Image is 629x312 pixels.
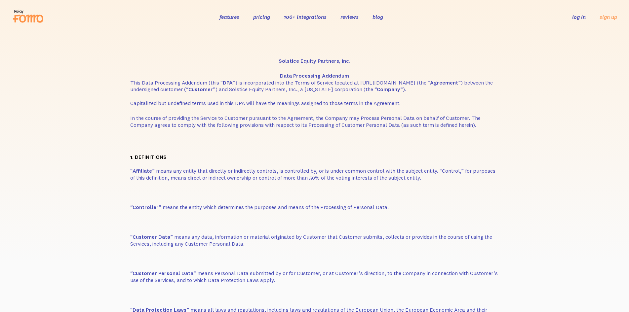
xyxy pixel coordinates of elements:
[130,79,493,106] span: This Data Processing Addendum (this “ ”) is incorporated into the Terms of Service located at [UR...
[133,204,159,210] strong: Controller
[284,14,327,20] a: 106+ integrations
[377,86,400,92] strong: Company
[130,167,495,181] span: “ ” means any entity that directly or indirectly controls, is controlled by, or is under common c...
[572,14,586,20] a: log in
[600,14,617,20] a: sign up
[133,167,152,174] strong: Affiliate
[130,154,167,160] strong: 1. DEFINITIONS
[130,204,389,210] span: “ ” means the entity which determines the purposes and means of the Processing of Personal Data.
[253,14,270,20] a: pricing
[188,86,213,92] strong: Customer
[133,233,170,240] strong: Customer Data
[130,115,481,128] span: In the course of providing the Service to Customer pursuant to the Agreement, the Company may Pro...
[373,14,383,20] a: blog
[340,14,359,20] a: reviews
[430,79,458,86] strong: Agreement
[223,79,233,86] strong: DPA
[130,270,498,283] span: “ ” means Personal Data submitted by or for Customer, or at Customer’s direction, to the Company ...
[279,57,350,64] strong: Solstice Equity Partners, Inc.
[280,72,349,79] strong: Data Processing Addendum
[219,14,239,20] a: features
[130,233,492,247] span: “ ” means any data, information or material originated by Customer that Customer submits, collect...
[133,270,193,276] strong: Customer Personal Data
